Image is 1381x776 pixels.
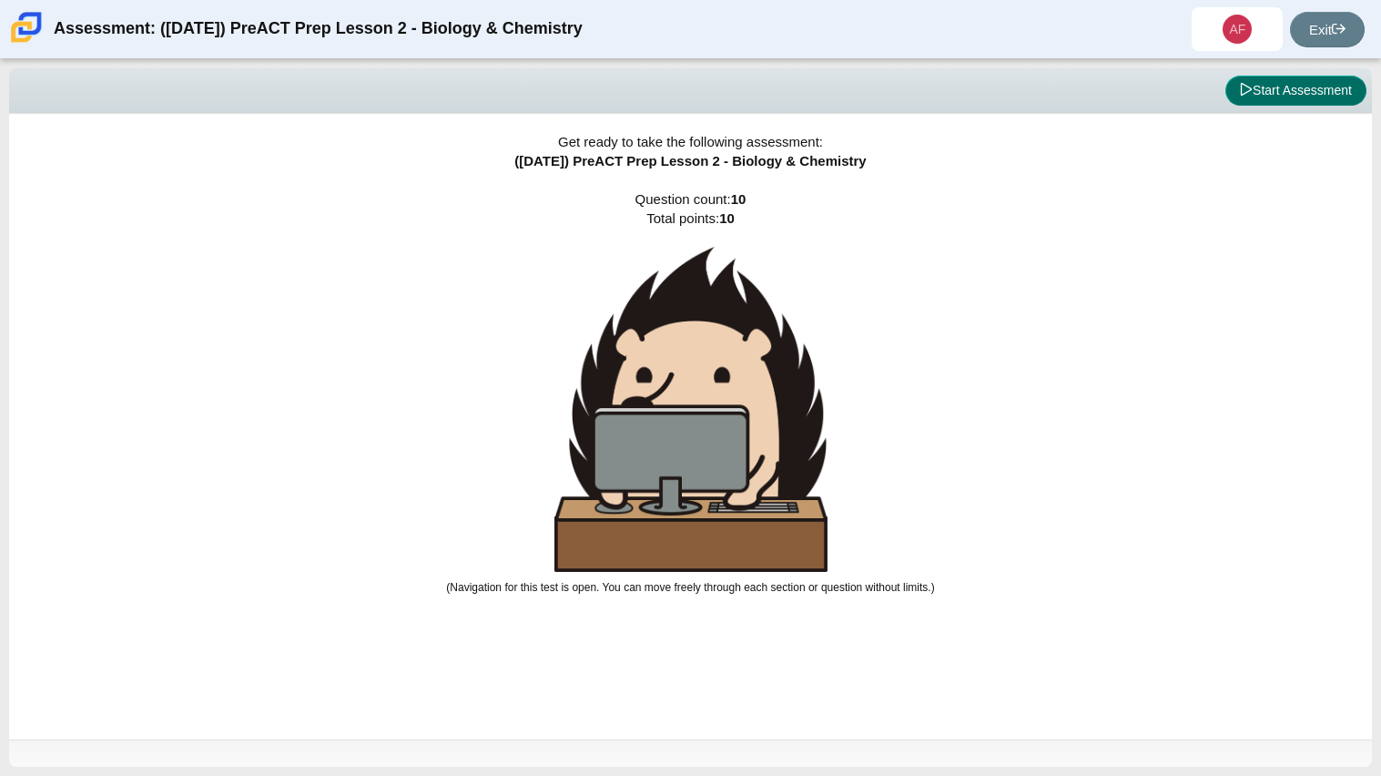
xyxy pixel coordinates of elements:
[558,134,823,149] span: Get ready to take the following assessment:
[1230,23,1246,36] span: AF
[1225,76,1366,107] button: Start Assessment
[7,34,46,49] a: Carmen School of Science & Technology
[514,153,866,168] span: ([DATE]) PreACT Prep Lesson 2 - Biology & Chemistry
[1290,12,1365,47] a: Exit
[54,7,583,51] div: Assessment: ([DATE]) PreACT Prep Lesson 2 - Biology & Chemistry
[719,210,735,226] b: 10
[446,191,934,594] span: Question count: Total points:
[554,247,828,572] img: hedgehog-behind-computer-large.png
[731,191,746,207] b: 10
[446,581,934,594] small: (Navigation for this test is open. You can move freely through each section or question without l...
[7,8,46,46] img: Carmen School of Science & Technology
